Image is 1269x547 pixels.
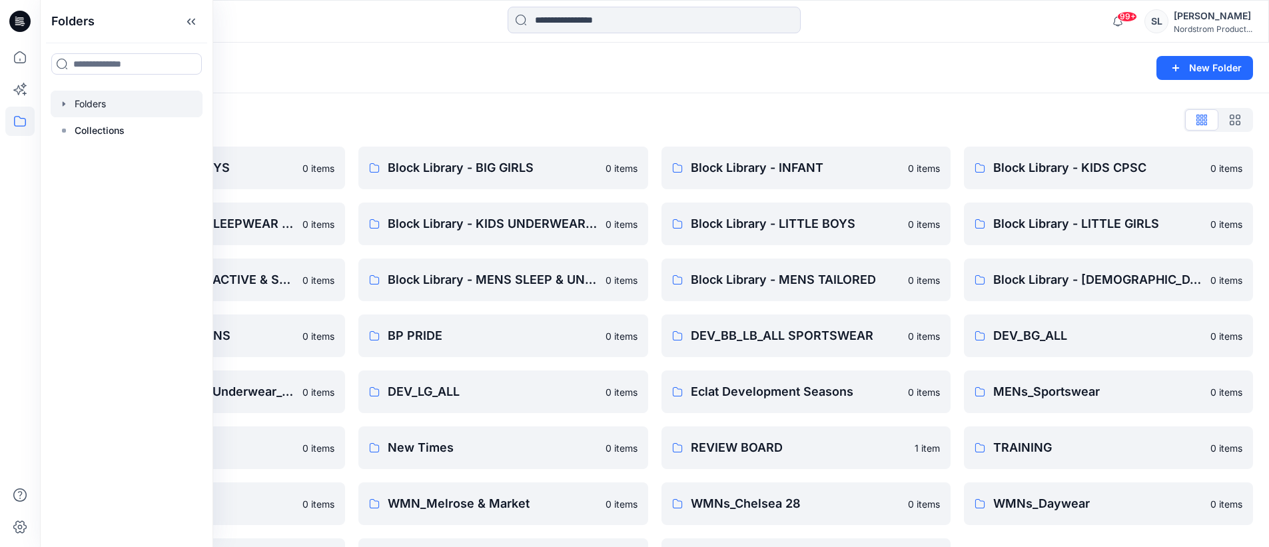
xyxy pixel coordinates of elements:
[993,438,1202,457] p: TRAINING
[1210,161,1242,175] p: 0 items
[691,271,900,289] p: Block Library - MENS TAILORED
[75,123,125,139] p: Collections
[388,382,597,401] p: DEV_LG_ALL
[993,382,1202,401] p: MENs_Sportswear
[1210,217,1242,231] p: 0 items
[1210,385,1242,399] p: 0 items
[915,441,940,455] p: 1 item
[606,161,637,175] p: 0 items
[1117,11,1137,22] span: 99+
[358,203,647,245] a: Block Library - KIDS UNDERWEAR ALL SIZES0 items
[358,482,647,525] a: WMN_Melrose & Market0 items
[691,215,900,233] p: Block Library - LITTLE BOYS
[302,385,334,399] p: 0 items
[606,497,637,511] p: 0 items
[993,271,1202,289] p: Block Library - [DEMOGRAPHIC_DATA] MENS - MISSY
[302,273,334,287] p: 0 items
[691,326,900,345] p: DEV_BB_LB_ALL SPORTSWEAR
[606,217,637,231] p: 0 items
[302,441,334,455] p: 0 items
[388,215,597,233] p: Block Library - KIDS UNDERWEAR ALL SIZES
[964,314,1253,357] a: DEV_BG_ALL0 items
[964,259,1253,301] a: Block Library - [DEMOGRAPHIC_DATA] MENS - MISSY0 items
[661,203,951,245] a: Block Library - LITTLE BOYS0 items
[661,259,951,301] a: Block Library - MENS TAILORED0 items
[358,259,647,301] a: Block Library - MENS SLEEP & UNDERWEAR0 items
[388,326,597,345] p: BP PRIDE
[358,426,647,469] a: New Times0 items
[388,494,597,513] p: WMN_Melrose & Market
[661,370,951,413] a: Eclat Development Seasons0 items
[1210,441,1242,455] p: 0 items
[908,273,940,287] p: 0 items
[661,426,951,469] a: REVIEW BOARD1 item
[1144,9,1168,33] div: SL
[606,441,637,455] p: 0 items
[964,482,1253,525] a: WMNs_Daywear0 items
[661,314,951,357] a: DEV_BB_LB_ALL SPORTSWEAR0 items
[1210,497,1242,511] p: 0 items
[358,147,647,189] a: Block Library - BIG GIRLS0 items
[388,271,597,289] p: Block Library - MENS SLEEP & UNDERWEAR
[908,385,940,399] p: 0 items
[606,273,637,287] p: 0 items
[661,147,951,189] a: Block Library - INFANT0 items
[1174,24,1252,34] div: Nordstrom Product...
[964,370,1253,413] a: MENs_Sportswear0 items
[388,159,597,177] p: Block Library - BIG GIRLS
[302,329,334,343] p: 0 items
[691,494,900,513] p: WMNs_Chelsea 28
[964,147,1253,189] a: Block Library - KIDS CPSC0 items
[993,494,1202,513] p: WMNs_Daywear
[993,326,1202,345] p: DEV_BG_ALL
[908,161,940,175] p: 0 items
[302,497,334,511] p: 0 items
[908,217,940,231] p: 0 items
[388,438,597,457] p: New Times
[993,215,1202,233] p: Block Library - LITTLE GIRLS
[964,426,1253,469] a: TRAINING0 items
[1174,8,1252,24] div: [PERSON_NAME]
[993,159,1202,177] p: Block Library - KIDS CPSC
[606,329,637,343] p: 0 items
[302,217,334,231] p: 0 items
[1210,273,1242,287] p: 0 items
[358,370,647,413] a: DEV_LG_ALL0 items
[358,314,647,357] a: BP PRIDE0 items
[964,203,1253,245] a: Block Library - LITTLE GIRLS0 items
[606,385,637,399] p: 0 items
[908,329,940,343] p: 0 items
[1156,56,1253,80] button: New Folder
[1210,329,1242,343] p: 0 items
[908,497,940,511] p: 0 items
[691,382,900,401] p: Eclat Development Seasons
[691,159,900,177] p: Block Library - INFANT
[691,438,907,457] p: REVIEW BOARD
[661,482,951,525] a: WMNs_Chelsea 280 items
[302,161,334,175] p: 0 items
